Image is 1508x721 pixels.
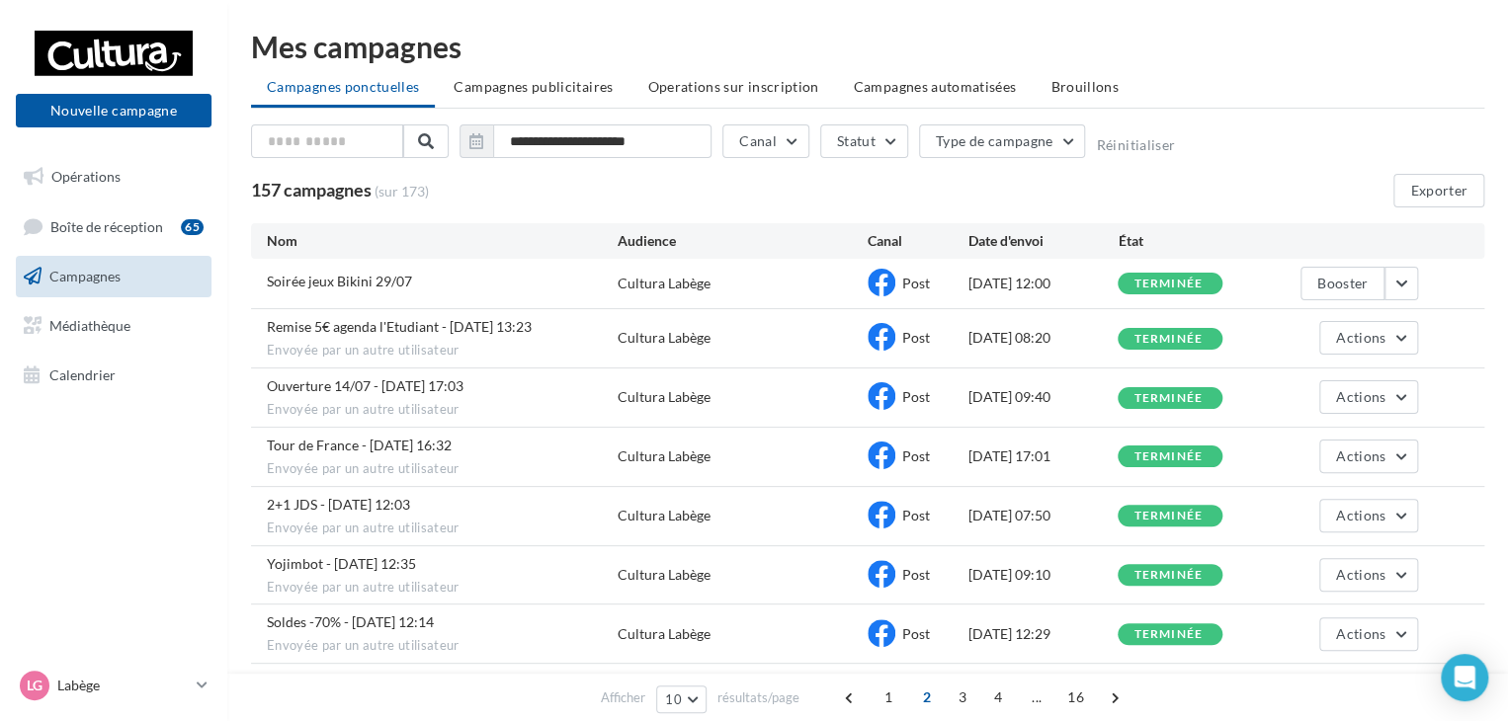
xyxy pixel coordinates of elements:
[16,94,211,127] button: Nouvelle campagne
[49,365,116,382] span: Calendrier
[51,168,121,185] span: Opérations
[982,681,1014,713] span: 4
[618,274,711,293] div: Cultura Labège
[1336,625,1385,642] span: Actions
[267,437,452,453] span: Tour de France - 10-07-2025 16:32
[12,355,215,396] a: Calendrier
[919,124,1086,158] button: Type de campagne
[967,387,1118,407] div: [DATE] 09:40
[267,637,618,655] span: Envoyée par un autre utilisateur
[267,318,532,335] span: Remise 5€ agenda l'Etudiant - 12-07-2025 13:23
[1133,333,1203,346] div: terminée
[717,688,799,707] span: résultats/page
[1133,278,1203,290] div: terminée
[1336,566,1385,583] span: Actions
[967,446,1118,466] div: [DATE] 17:01
[1319,558,1418,592] button: Actions
[57,676,189,695] p: Labège
[722,124,809,158] button: Canal
[902,507,930,523] span: Post
[1133,569,1203,582] div: terminée
[967,328,1118,348] div: [DATE] 08:20
[267,460,618,478] span: Envoyée par un autre utilisateur
[16,667,211,704] a: Lg Labège
[902,447,930,464] span: Post
[618,328,711,348] div: Cultura Labège
[375,182,429,201] span: (sur 173)
[267,231,618,251] div: Nom
[267,555,416,572] span: Yojimbot - 04-07-2025 12:35
[267,273,412,289] span: Soirée jeux Bikini 29/07
[1133,450,1203,463] div: terminée
[902,566,930,583] span: Post
[902,388,930,405] span: Post
[1319,617,1418,651] button: Actions
[868,231,967,251] div: Canal
[1336,329,1385,346] span: Actions
[181,219,204,235] div: 65
[820,124,908,158] button: Statut
[967,231,1118,251] div: Date d'envoi
[251,32,1484,61] div: Mes campagnes
[12,205,215,248] a: Boîte de réception65
[618,387,711,407] div: Cultura Labège
[267,520,618,537] span: Envoyée par un autre utilisateur
[902,329,930,346] span: Post
[12,156,215,198] a: Opérations
[267,342,618,360] span: Envoyée par un autre utilisateur
[967,506,1118,525] div: [DATE] 07:50
[1441,654,1488,701] div: Open Intercom Messenger
[1059,681,1092,713] span: 16
[267,401,618,419] span: Envoyée par un autre utilisateur
[49,317,130,334] span: Médiathèque
[618,231,868,251] div: Audience
[1319,321,1418,355] button: Actions
[618,565,711,585] div: Cultura Labège
[12,256,215,297] a: Campagnes
[267,496,410,513] span: 2+1 JDS - 04-07-2025 12:03
[967,624,1118,644] div: [DATE] 12:29
[967,565,1118,585] div: [DATE] 09:10
[902,625,930,642] span: Post
[454,78,613,95] span: Campagnes publicitaires
[12,305,215,347] a: Médiathèque
[1118,231,1268,251] div: État
[251,179,372,200] span: 157 campagnes
[49,268,121,284] span: Campagnes
[50,217,163,234] span: Boîte de réception
[1336,388,1385,405] span: Actions
[618,624,711,644] div: Cultura Labège
[618,446,711,466] div: Cultura Labège
[1133,392,1203,405] div: terminée
[601,688,645,707] span: Afficher
[656,685,707,713] button: 10
[854,78,1017,95] span: Campagnes automatisées
[1336,507,1385,523] span: Actions
[902,275,930,291] span: Post
[947,681,978,713] span: 3
[967,274,1118,293] div: [DATE] 12:00
[27,676,42,695] span: Lg
[267,377,463,394] span: Ouverture 14/07 - 10-07-2025 17:03
[1300,267,1384,300] button: Booster
[873,681,904,713] span: 1
[665,691,682,707] span: 10
[647,78,818,95] span: Operations sur inscription
[1319,499,1418,532] button: Actions
[1319,440,1418,473] button: Actions
[1319,380,1418,414] button: Actions
[1133,628,1203,641] div: terminée
[1096,137,1175,153] button: Réinitialiser
[911,681,943,713] span: 2
[267,579,618,597] span: Envoyée par un autre utilisateur
[1050,78,1119,95] span: Brouillons
[1336,447,1385,464] span: Actions
[1393,174,1484,207] button: Exporter
[618,506,711,525] div: Cultura Labège
[1021,681,1052,713] span: ...
[267,613,434,630] span: Soldes -70% - 04-07-2025 12:14
[1133,510,1203,522] div: terminée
